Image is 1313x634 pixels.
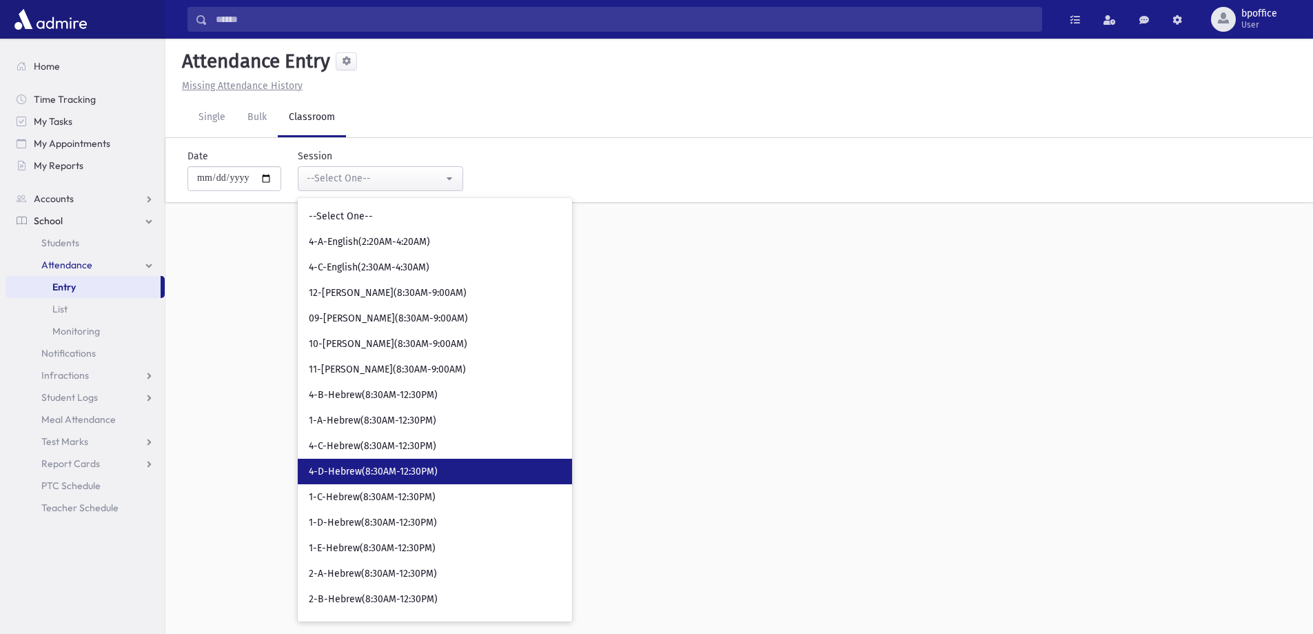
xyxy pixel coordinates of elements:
[309,337,467,351] span: 10-[PERSON_NAME](8:30AM-9:00AM)
[6,408,165,430] a: Meal Attendance
[309,491,436,504] span: 1-C-Hebrew(8:30AM-12:30PM)
[41,435,88,448] span: Test Marks
[41,369,89,382] span: Infractions
[309,567,437,581] span: 2-A-Hebrew(8:30AM-12:30PM)
[176,50,330,73] h5: Attendance Entry
[6,110,165,132] a: My Tasks
[309,210,373,224] span: --Select One--
[34,115,72,128] span: My Tasks
[6,254,165,276] a: Attendance
[6,188,165,210] a: Accounts
[6,386,165,408] a: Student Logs
[176,80,303,92] a: Missing Attendance History
[6,132,165,155] a: My Appointments
[41,457,100,470] span: Report Cards
[6,342,165,364] a: Notifications
[6,364,165,386] a: Infractions
[6,55,165,77] a: Home
[298,166,463,191] button: --Select One--
[41,259,92,271] span: Attendance
[6,430,165,453] a: Test Marks
[236,99,278,137] a: Bulk
[11,6,90,33] img: AdmirePro
[309,439,436,453] span: 4-C-Hebrew(8:30AM-12:30PM)
[309,388,438,402] span: 4-B-Hebrew(8:30AM-12:30PM)
[6,88,165,110] a: Time Tracking
[1241,8,1277,19] span: bpoffice
[6,210,165,232] a: School
[34,215,63,227] span: School
[182,80,303,92] u: Missing Attendance History
[34,60,60,72] span: Home
[6,298,165,320] a: List
[207,7,1041,32] input: Search
[307,171,443,186] div: --Select One--
[34,192,74,205] span: Accounts
[309,593,438,606] span: 2-B-Hebrew(8:30AM-12:30PM)
[41,502,119,514] span: Teacher Schedule
[309,516,437,530] span: 1-D-Hebrew(8:30AM-12:30PM)
[6,320,165,342] a: Monitoring
[41,391,98,404] span: Student Logs
[41,413,116,426] span: Meal Attendance
[6,453,165,475] a: Report Cards
[309,235,430,249] span: 4-A-English(2:20AM-4:20AM)
[34,93,96,106] span: Time Tracking
[309,312,468,326] span: 09-[PERSON_NAME](8:30AM-9:00AM)
[298,149,332,164] label: Session
[6,276,161,298] a: Entry
[309,363,466,377] span: 11-[PERSON_NAME](8:30AM-9:00AM)
[309,542,436,555] span: 1-E-Hebrew(8:30AM-12:30PM)
[309,465,438,479] span: 4-D-Hebrew(8:30AM-12:30PM)
[309,414,436,428] span: 1-A-Hebrew(8:30AM-12:30PM)
[6,475,165,497] a: PTC Schedule
[41,237,79,249] span: Students
[187,149,208,164] label: Date
[41,347,96,359] span: Notifications
[52,281,76,293] span: Entry
[187,99,236,137] a: Single
[278,99,346,137] a: Classroom
[52,303,68,315] span: List
[6,155,165,177] a: My Reports
[6,232,165,254] a: Students
[309,261,429,275] span: 4-C-English(2:30AM-4:30AM)
[309,286,467,300] span: 12-[PERSON_NAME](8:30AM-9:00AM)
[52,325,100,337] span: Monitoring
[41,479,101,492] span: PTC Schedule
[34,159,83,172] span: My Reports
[34,137,110,150] span: My Appointments
[1241,19,1277,30] span: User
[6,497,165,519] a: Teacher Schedule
